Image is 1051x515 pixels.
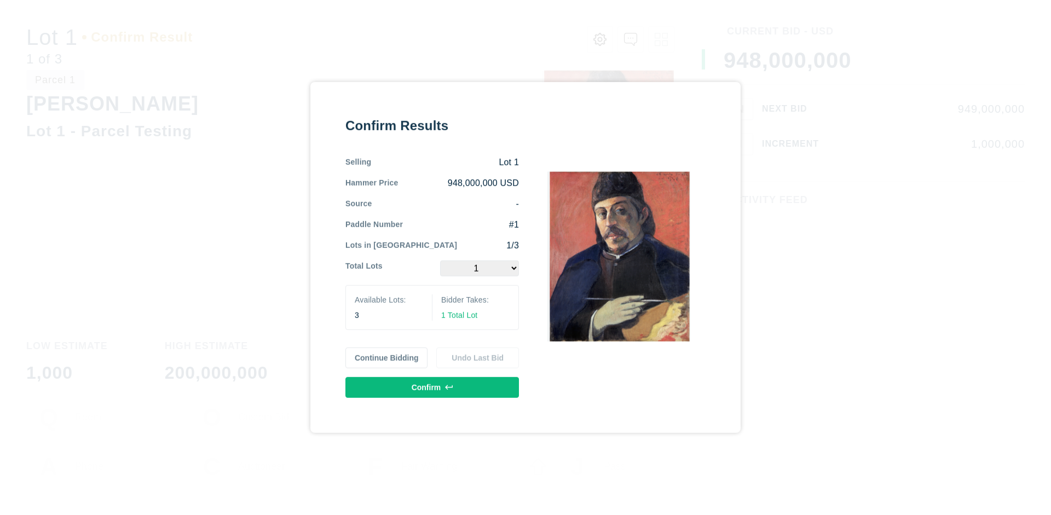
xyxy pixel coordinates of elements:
div: #1 [403,219,519,231]
div: Lot 1 [371,157,519,169]
div: - [372,198,519,210]
div: Confirm Results [345,117,519,135]
div: Lots in [GEOGRAPHIC_DATA] [345,240,457,252]
button: Confirm [345,377,519,398]
div: Selling [345,157,371,169]
button: Undo Last Bid [436,348,519,368]
div: Paddle Number [345,219,403,231]
div: 3 [355,310,423,321]
div: 1/3 [457,240,519,252]
div: Total Lots [345,261,383,276]
div: Hammer Price [345,177,398,189]
div: 948,000,000 USD [398,177,519,189]
div: Source [345,198,372,210]
div: Bidder Takes: [441,294,510,305]
div: Available Lots: [355,294,423,305]
button: Continue Bidding [345,348,428,368]
span: 1 Total Lot [441,311,477,320]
